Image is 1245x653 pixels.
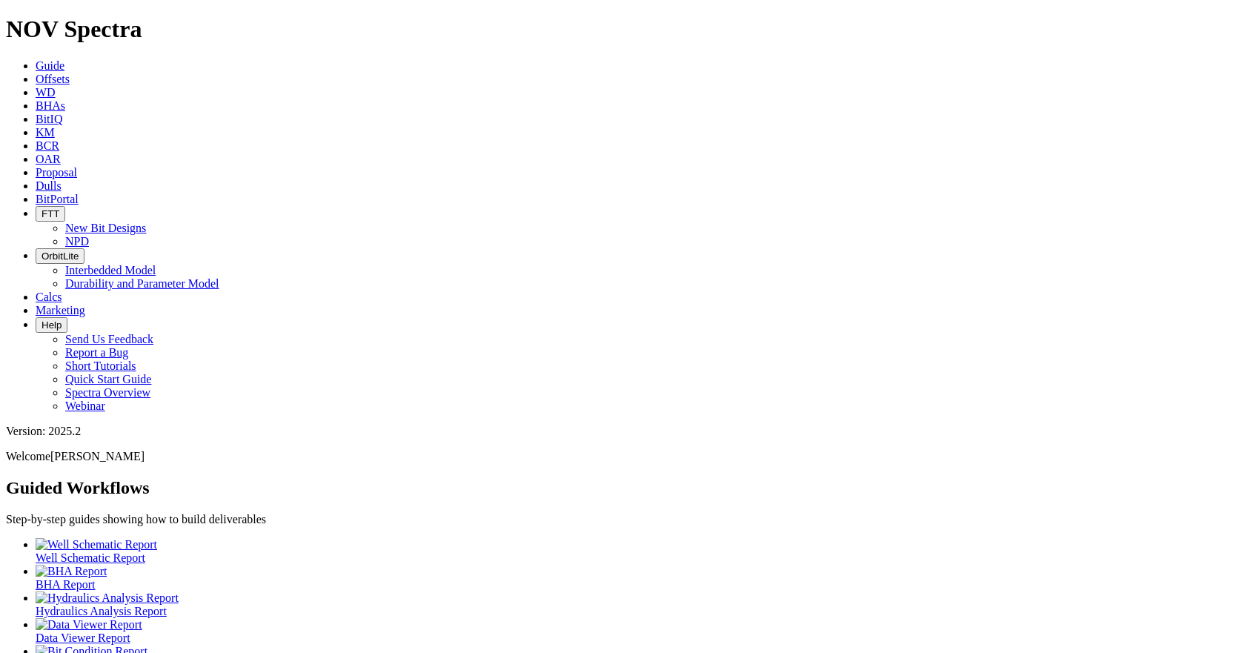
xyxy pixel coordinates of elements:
img: BHA Report [36,565,107,578]
a: WD [36,86,56,99]
img: Data Viewer Report [36,618,142,632]
button: FTT [36,206,65,222]
a: Quick Start Guide [65,373,151,385]
a: BCR [36,139,59,152]
button: OrbitLite [36,248,84,264]
a: BHA Report BHA Report [36,565,1239,591]
a: Short Tutorials [65,359,136,372]
a: Data Viewer Report Data Viewer Report [36,618,1239,644]
span: Well Schematic Report [36,551,145,564]
a: Interbedded Model [65,264,156,276]
span: [PERSON_NAME] [50,450,145,463]
p: Step-by-step guides showing how to build deliverables [6,513,1239,526]
span: Help [41,319,62,331]
span: OrbitLite [41,251,79,262]
a: OAR [36,153,61,165]
span: Hydraulics Analysis Report [36,605,167,617]
button: Help [36,317,67,333]
span: BHA Report [36,578,95,591]
a: Webinar [65,400,105,412]
a: Calcs [36,291,62,303]
span: FTT [41,208,59,219]
a: Guide [36,59,64,72]
a: Dulls [36,179,62,192]
a: BitPortal [36,193,79,205]
a: BitIQ [36,113,62,125]
a: BHAs [36,99,65,112]
div: Version: 2025.2 [6,425,1239,438]
a: Offsets [36,73,70,85]
img: Well Schematic Report [36,538,157,551]
p: Welcome [6,450,1239,463]
a: New Bit Designs [65,222,146,234]
a: KM [36,126,55,139]
a: NPD [65,235,89,248]
img: Hydraulics Analysis Report [36,591,179,605]
a: Proposal [36,166,77,179]
span: Data Viewer Report [36,632,130,644]
a: Send Us Feedback [65,333,153,345]
a: Durability and Parameter Model [65,277,219,290]
h1: NOV Spectra [6,16,1239,43]
a: Report a Bug [65,346,128,359]
h2: Guided Workflows [6,478,1239,498]
a: Marketing [36,304,85,316]
a: Spectra Overview [65,386,150,399]
a: Well Schematic Report Well Schematic Report [36,538,1239,564]
a: Hydraulics Analysis Report Hydraulics Analysis Report [36,591,1239,617]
